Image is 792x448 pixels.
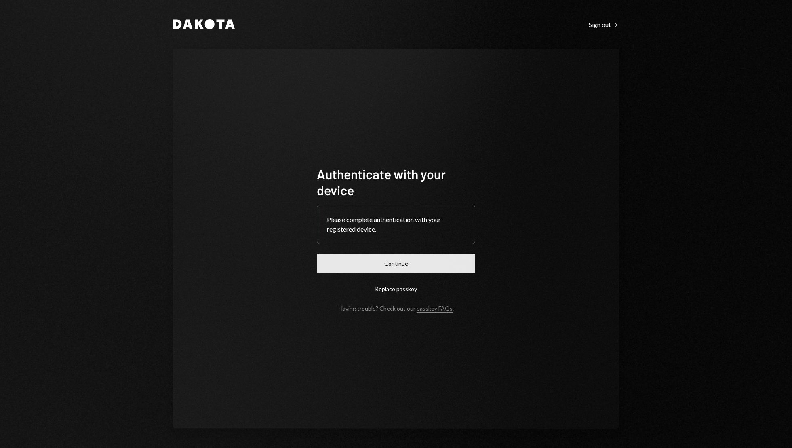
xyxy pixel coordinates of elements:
h1: Authenticate with your device [317,166,475,198]
a: passkey FAQs [417,305,453,313]
div: Sign out [589,21,619,29]
button: Replace passkey [317,279,475,298]
div: Please complete authentication with your registered device. [327,215,465,234]
button: Continue [317,254,475,273]
a: Sign out [589,20,619,29]
div: Having trouble? Check out our . [339,305,454,312]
